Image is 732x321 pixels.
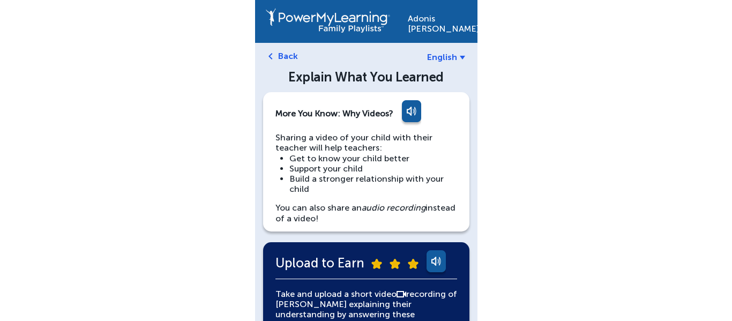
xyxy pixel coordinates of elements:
span: English [427,52,457,62]
a: Back [278,51,298,61]
div: Adonis [PERSON_NAME] [408,8,467,34]
div: Explain What You Learned [274,71,458,84]
img: submit-star.png [408,259,419,269]
li: Get to know your child better [289,153,457,163]
img: submit-star.png [390,259,400,269]
img: PowerMyLearning Connect [266,8,390,33]
div: You can also share an instead of a video! [275,203,457,223]
li: Build a stronger relationship with your child [289,174,457,194]
a: English [427,52,465,62]
span: Sharing a video of your child with their teacher will help teachers: [275,132,432,153]
div: Upload to Earn [275,250,457,279]
img: left-arrow.svg [268,53,273,59]
li: Support your child [289,163,457,174]
img: video-icon.svg [397,291,406,297]
div: More You Know: Why Videos? [275,108,393,118]
i: audio recording [362,203,425,213]
img: submit-star.png [371,259,382,269]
